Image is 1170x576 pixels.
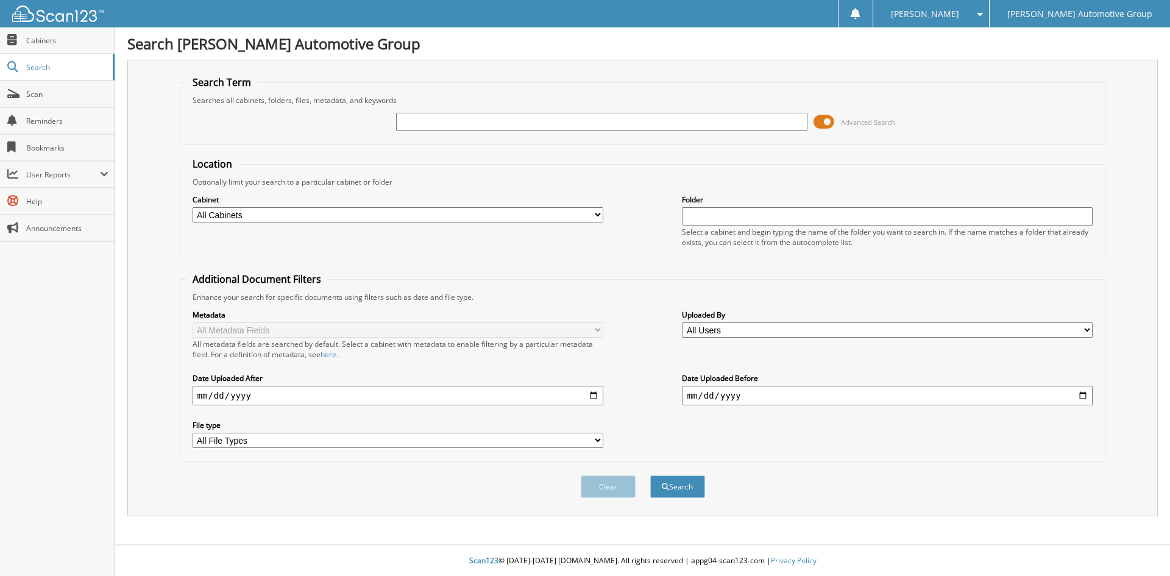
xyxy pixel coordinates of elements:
[581,475,636,498] button: Clear
[26,116,108,126] span: Reminders
[469,555,498,566] span: Scan123
[193,339,603,360] div: All metadata fields are searched by default. Select a cabinet with metadata to enable filtering b...
[771,555,817,566] a: Privacy Policy
[321,349,336,360] a: here
[891,10,959,18] span: [PERSON_NAME]
[650,475,705,498] button: Search
[193,194,603,205] label: Cabinet
[186,95,1099,105] div: Searches all cabinets, folders, files, metadata, and keywords
[26,35,108,46] span: Cabinets
[26,62,107,73] span: Search
[682,227,1093,247] div: Select a cabinet and begin typing the name of the folder you want to search in. If the name match...
[26,223,108,233] span: Announcements
[193,386,603,405] input: start
[193,420,603,430] label: File type
[26,196,108,207] span: Help
[186,157,238,171] legend: Location
[26,143,108,153] span: Bookmarks
[26,89,108,99] span: Scan
[26,169,100,180] span: User Reports
[115,546,1170,576] div: © [DATE]-[DATE] [DOMAIN_NAME]. All rights reserved | appg04-scan123-com |
[1007,10,1152,18] span: [PERSON_NAME] Automotive Group
[186,292,1099,302] div: Enhance your search for specific documents using filters such as date and file type.
[193,310,603,320] label: Metadata
[186,76,257,89] legend: Search Term
[682,194,1093,205] label: Folder
[193,373,603,383] label: Date Uploaded After
[12,5,104,22] img: scan123-logo-white.svg
[682,310,1093,320] label: Uploaded By
[186,177,1099,187] div: Optionally limit your search to a particular cabinet or folder
[682,386,1093,405] input: end
[682,373,1093,383] label: Date Uploaded Before
[186,272,327,286] legend: Additional Document Filters
[127,34,1158,54] h1: Search [PERSON_NAME] Automotive Group
[841,118,895,127] span: Advanced Search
